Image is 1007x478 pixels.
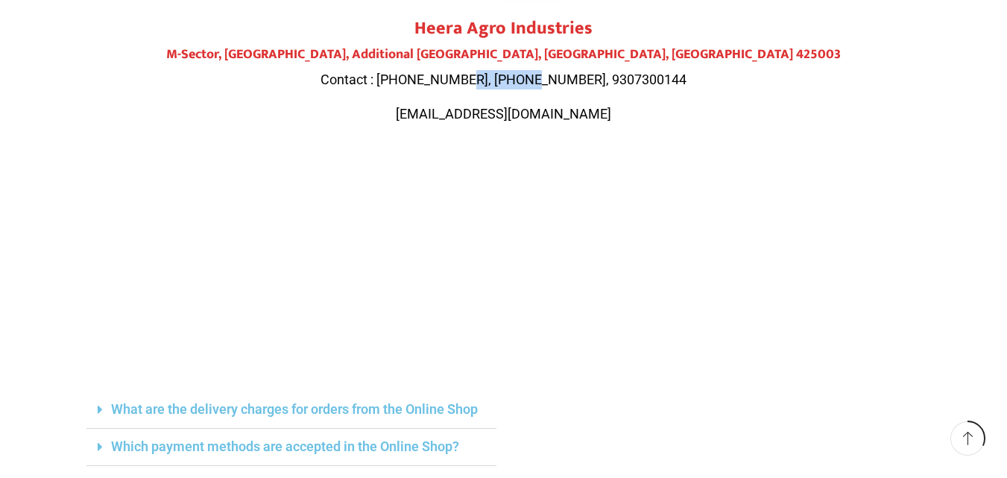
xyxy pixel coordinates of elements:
[86,429,496,466] div: Which payment methods are accepted in the Online Shop?
[414,13,593,43] strong: Heera Agro Industries
[111,438,459,454] a: Which payment methods are accepted in the Online Shop?
[86,47,921,63] h4: M-Sector, [GEOGRAPHIC_DATA], Additional [GEOGRAPHIC_DATA], [GEOGRAPHIC_DATA], [GEOGRAPHIC_DATA] 4...
[86,153,921,377] iframe: Plot No.119, M-Sector, Patil Nagar, MIDC, Jalgaon, Maharashtra 425003
[86,391,496,429] div: What are the delivery charges for orders from the Online Shop
[111,401,478,417] a: What are the delivery charges for orders from the Online Shop
[321,72,686,87] span: Contact : [PHONE_NUMBER], [PHONE_NUMBER], 9307300144
[396,106,611,122] span: [EMAIL_ADDRESS][DOMAIN_NAME]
